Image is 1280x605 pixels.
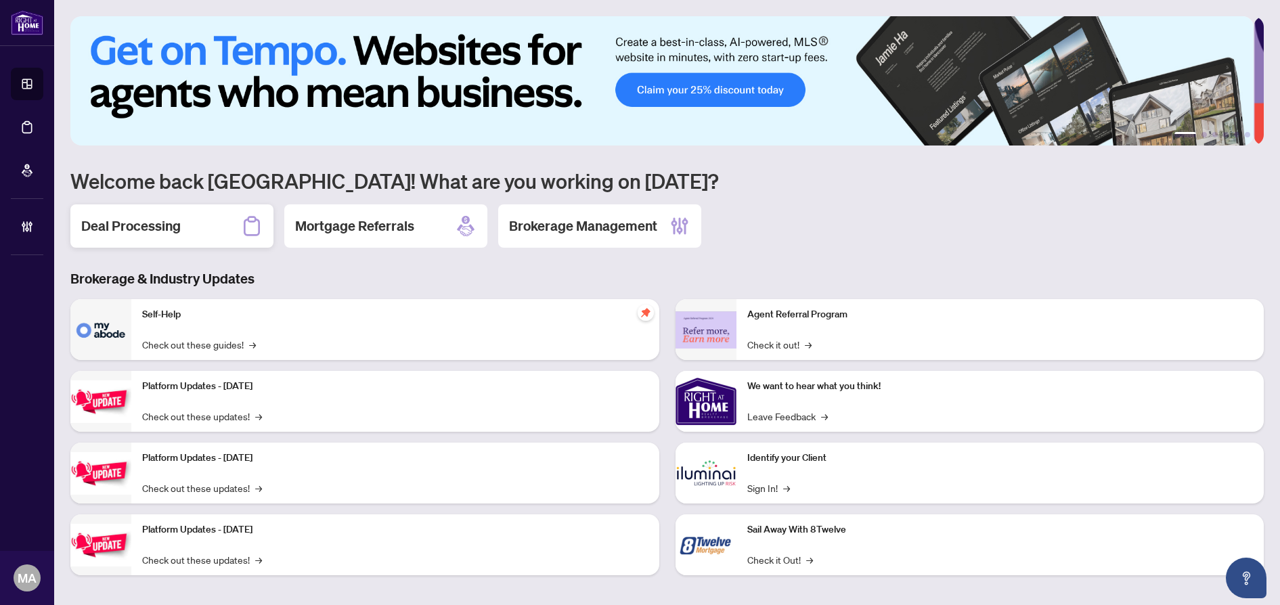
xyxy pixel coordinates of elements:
[70,269,1264,288] h3: Brokerage & Industry Updates
[142,307,648,322] p: Self-Help
[142,409,262,424] a: Check out these updates!→
[1174,132,1196,137] button: 1
[747,522,1254,537] p: Sail Away With 8Twelve
[142,379,648,394] p: Platform Updates - [DATE]
[747,409,828,424] a: Leave Feedback→
[70,168,1264,194] h1: Welcome back [GEOGRAPHIC_DATA]! What are you working on [DATE]?
[249,337,256,352] span: →
[747,451,1254,466] p: Identify your Client
[255,480,262,495] span: →
[747,307,1254,322] p: Agent Referral Program
[1201,132,1207,137] button: 2
[142,480,262,495] a: Check out these updates!→
[70,299,131,360] img: Self-Help
[255,409,262,424] span: →
[70,524,131,566] img: Platform Updates - June 23, 2025
[70,16,1254,145] img: Slide 0
[1234,132,1239,137] button: 5
[255,552,262,567] span: →
[142,337,256,352] a: Check out these guides!→
[70,380,131,423] img: Platform Updates - July 21, 2025
[783,480,790,495] span: →
[747,337,812,352] a: Check it out!→
[638,305,654,321] span: pushpin
[805,337,812,352] span: →
[676,443,736,503] img: Identify your Client
[747,480,790,495] a: Sign In!→
[70,452,131,495] img: Platform Updates - July 8, 2025
[18,568,37,587] span: MA
[1212,132,1218,137] button: 3
[11,10,43,35] img: logo
[1245,132,1250,137] button: 6
[747,379,1254,394] p: We want to hear what you think!
[676,311,736,349] img: Agent Referral Program
[747,552,813,567] a: Check it Out!→
[295,217,414,236] h2: Mortgage Referrals
[509,217,657,236] h2: Brokerage Management
[1226,558,1266,598] button: Open asap
[806,552,813,567] span: →
[142,451,648,466] p: Platform Updates - [DATE]
[142,552,262,567] a: Check out these updates!→
[676,371,736,432] img: We want to hear what you think!
[81,217,181,236] h2: Deal Processing
[821,409,828,424] span: →
[142,522,648,537] p: Platform Updates - [DATE]
[1223,132,1229,137] button: 4
[676,514,736,575] img: Sail Away With 8Twelve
